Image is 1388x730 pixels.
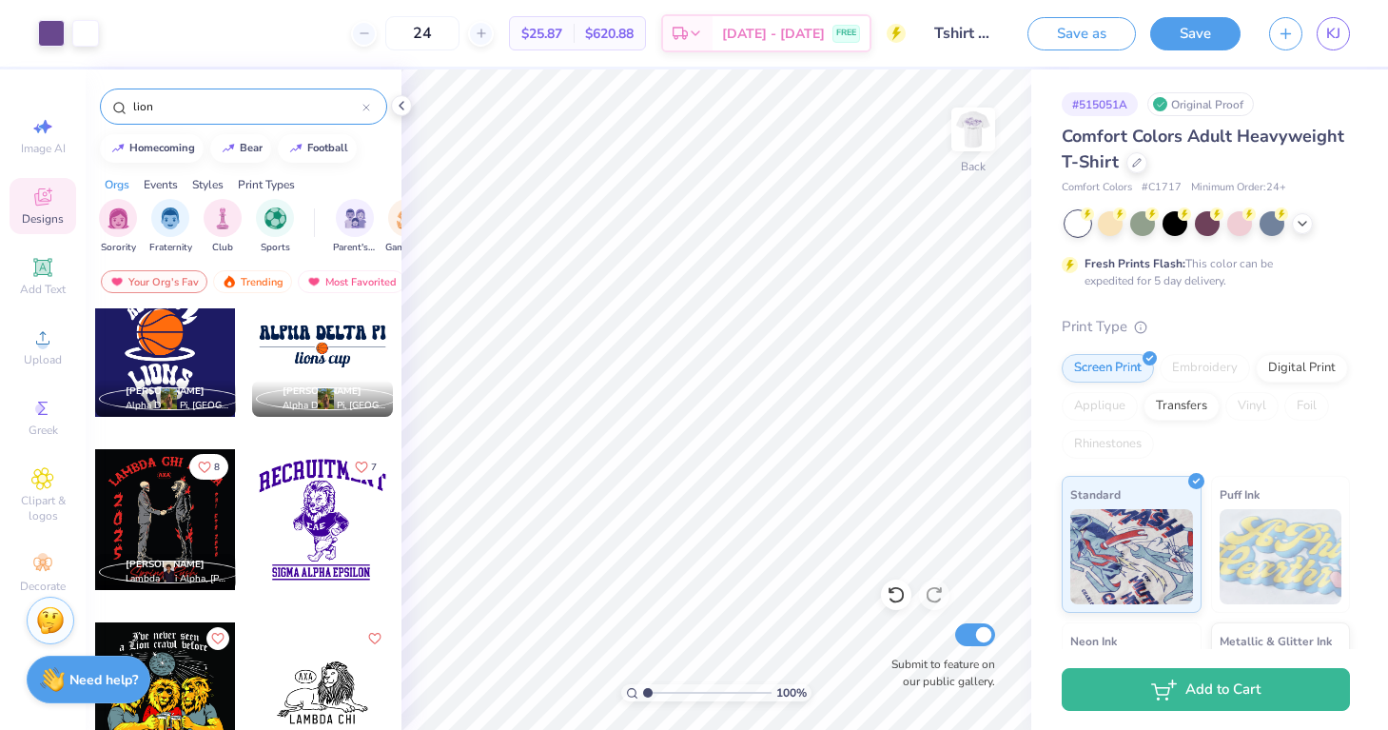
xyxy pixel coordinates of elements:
[149,241,192,255] span: Fraternity
[109,275,125,288] img: most_fav.gif
[722,24,825,44] span: [DATE] - [DATE]
[214,463,220,472] span: 8
[371,463,377,472] span: 7
[1142,180,1182,196] span: # C1717
[149,199,192,255] div: filter for Fraternity
[212,207,233,229] img: Club Image
[20,579,66,594] span: Decorate
[920,14,1013,52] input: Untitled Design
[69,671,138,689] strong: Need help?
[333,199,377,255] button: filter button
[283,385,362,398] span: [PERSON_NAME]
[240,143,263,153] div: bear
[160,207,181,229] img: Fraternity Image
[189,454,228,480] button: Like
[307,143,348,153] div: football
[101,241,136,255] span: Sorority
[126,558,205,571] span: [PERSON_NAME]
[278,134,357,163] button: football
[346,454,385,480] button: Like
[836,27,856,40] span: FREE
[881,656,995,690] label: Submit to feature on our public gallery.
[131,97,362,116] input: Try "Alpha"
[1085,256,1185,271] strong: Fresh Prints Flash:
[333,241,377,255] span: Parent's Weekend
[344,207,366,229] img: Parent's Weekend Image
[256,199,294,255] button: filter button
[1062,316,1350,338] div: Print Type
[105,176,129,193] div: Orgs
[212,241,233,255] span: Club
[256,199,294,255] div: filter for Sports
[29,423,58,438] span: Greek
[1191,180,1286,196] span: Minimum Order: 24 +
[149,199,192,255] button: filter button
[221,143,236,154] img: trend_line.gif
[363,627,386,650] button: Like
[126,572,228,586] span: Lambda Chi Alpha, [PERSON_NAME][GEOGRAPHIC_DATA]
[1256,354,1348,383] div: Digital Print
[1070,509,1193,604] img: Standard
[21,141,66,156] span: Image AI
[385,199,429,255] div: filter for Game Day
[238,176,295,193] div: Print Types
[213,270,292,293] div: Trending
[204,199,242,255] button: filter button
[1220,509,1342,604] img: Puff Ink
[1225,392,1279,421] div: Vinyl
[385,241,429,255] span: Game Day
[1062,392,1138,421] div: Applique
[1147,92,1254,116] div: Original Proof
[108,207,129,229] img: Sorority Image
[20,282,66,297] span: Add Text
[954,110,992,148] img: Back
[585,24,634,44] span: $620.88
[24,352,62,367] span: Upload
[126,399,228,413] span: Alpha Delta Pi, [GEOGRAPHIC_DATA][US_STATE][PERSON_NAME]
[1062,92,1138,116] div: # 515051A
[126,385,205,398] span: [PERSON_NAME]
[1070,631,1117,651] span: Neon Ink
[298,270,405,293] div: Most Favorited
[1062,668,1350,711] button: Add to Cart
[1326,23,1340,45] span: KJ
[521,24,562,44] span: $25.87
[99,199,137,255] div: filter for Sorority
[333,199,377,255] div: filter for Parent's Weekend
[961,158,986,175] div: Back
[1160,354,1250,383] div: Embroidery
[99,199,137,255] button: filter button
[22,211,64,227] span: Designs
[204,199,242,255] div: filter for Club
[1144,392,1220,421] div: Transfers
[1317,17,1350,50] a: KJ
[100,134,204,163] button: homecoming
[192,176,224,193] div: Styles
[1062,354,1154,383] div: Screen Print
[1062,125,1344,173] span: Comfort Colors Adult Heavyweight T-Shirt
[1150,17,1241,50] button: Save
[1284,392,1329,421] div: Foil
[210,134,271,163] button: bear
[110,143,126,154] img: trend_line.gif
[1027,17,1136,50] button: Save as
[1062,180,1132,196] span: Comfort Colors
[101,270,207,293] div: Your Org's Fav
[144,176,178,193] div: Events
[129,143,195,153] div: homecoming
[261,241,290,255] span: Sports
[283,399,385,413] span: Alpha Delta Pi, [GEOGRAPHIC_DATA][US_STATE][PERSON_NAME]
[222,275,237,288] img: trending.gif
[776,684,807,701] span: 100 %
[306,275,322,288] img: most_fav.gif
[385,16,459,50] input: – –
[1220,631,1332,651] span: Metallic & Glitter Ink
[1085,255,1319,289] div: This color can be expedited for 5 day delivery.
[206,627,229,650] button: Like
[1070,484,1121,504] span: Standard
[1062,430,1154,459] div: Rhinestones
[264,207,286,229] img: Sports Image
[1220,484,1260,504] span: Puff Ink
[288,143,303,154] img: trend_line.gif
[397,207,419,229] img: Game Day Image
